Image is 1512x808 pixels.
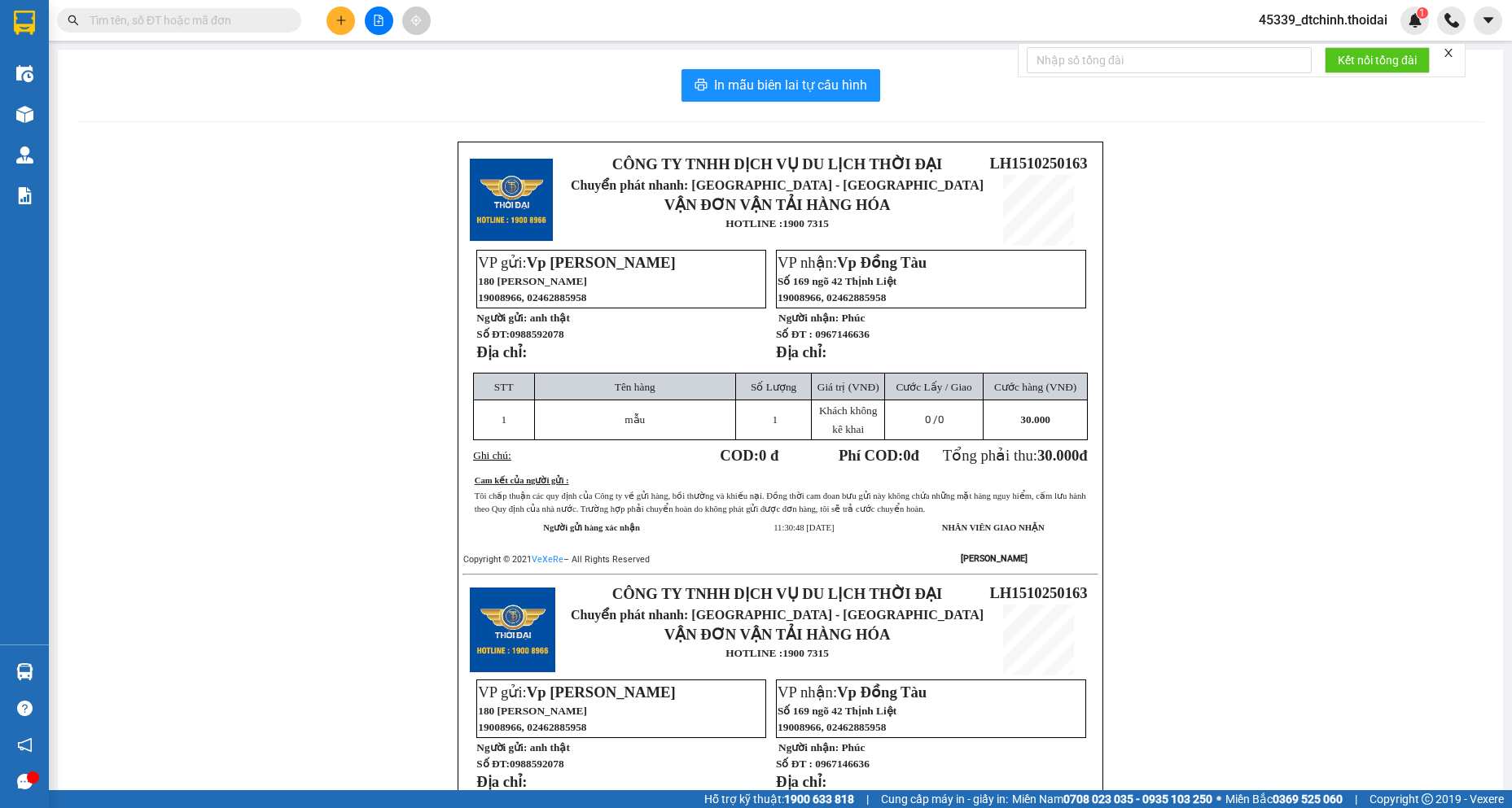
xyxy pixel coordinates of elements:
[530,741,570,753] span: anh thật
[410,15,422,26] span: aim
[725,217,782,229] strong: HOTLINE :
[751,381,796,393] span: Số Lượng
[612,155,942,173] strong: CÔNG TY TNHH DỊCH VỤ DU LỊCH THỜI ĐẠI
[501,413,506,426] span: 1
[6,58,9,141] img: logo
[1063,793,1212,806] strong: 0708 023 035 - 0935 103 250
[782,647,829,659] strong: 1900 7315
[476,312,527,324] strong: Người gửi:
[819,404,877,435] span: Khách không kê khai
[476,758,563,770] strong: Số ĐT:
[778,721,886,733] span: 19008966, 02462885958
[530,312,570,324] span: anh thật
[695,78,708,94] span: printer
[476,773,527,790] strong: Địa chỉ:
[664,196,891,213] strong: VẬN ĐƠN VẬN TẢI HÀNG HÓA
[837,254,927,271] span: Vp Đồng Tàu
[68,15,79,26] span: search
[782,217,829,229] strong: 1900 7315
[478,275,587,287] span: 180 [PERSON_NAME]
[478,705,587,717] span: 180 [PERSON_NAME]
[1481,13,1496,28] span: caret-down
[1246,10,1400,30] span: 45339_dtchinh.thoidai
[16,65,33,82] img: warehouse-icon
[881,790,1008,808] span: Cung cấp máy in - giấy in:
[532,554,563,565] a: VeXeRe
[774,523,834,532] span: 11:30:48 [DATE]
[903,447,910,464] span: 0
[1020,413,1050,426] span: 30.000
[17,774,33,789] span: message
[17,737,33,753] span: notification
[527,684,676,701] span: Vp [PERSON_NAME]
[527,254,676,271] span: Vp [PERSON_NAME]
[510,328,564,340] span: 0988592078
[16,146,33,164] img: warehouse-icon
[625,413,645,426] span: mẫu
[1037,447,1079,464] span: 30.000
[153,109,251,126] span: LH1510250163
[475,476,569,485] u: Cam kết của người gửi :
[1474,7,1502,35] button: caret-down
[11,70,151,128] span: Chuyển phát nhanh: [GEOGRAPHIC_DATA] - [GEOGRAPHIC_DATA]
[1027,47,1312,73] input: Nhập số tổng đài
[942,523,1045,532] strong: NHÂN VIÊN GIAO NHẬN
[473,449,511,461] span: Ghi chú:
[776,343,826,360] strong: Địa chỉ:
[778,741,839,753] strong: Người nhận:
[776,773,826,790] strong: Địa chỉ:
[478,721,586,733] span: 19008966, 02462885958
[1443,47,1454,59] span: close
[335,15,347,26] span: plus
[725,647,782,659] strong: HOTLINE :
[1273,793,1343,806] strong: 0369 525 060
[327,7,355,35] button: plus
[720,447,778,464] strong: COD:
[478,291,586,304] span: 19008966, 02462885958
[478,254,675,271] span: VP gửi:
[571,178,984,192] span: Chuyển phát nhanh: [GEOGRAPHIC_DATA] - [GEOGRAPHIC_DATA]
[476,741,527,753] strong: Người gửi:
[17,701,33,716] span: question-circle
[543,523,640,532] strong: Người gửi hàng xác nhận
[1225,790,1343,808] span: Miền Bắc
[1422,793,1433,805] span: copyright
[463,554,650,565] span: Copyright © 2021 – All Rights Reserved
[776,758,813,770] strong: Số ĐT :
[776,328,813,340] strong: Số ĐT :
[1338,51,1417,69] span: Kết nối tổng đài
[615,381,655,393] span: Tên hàng
[1355,790,1357,808] span: |
[896,381,971,393] span: Cước Lấy / Giao
[470,587,555,673] img: logo
[815,328,870,340] span: 0967146636
[402,7,431,35] button: aim
[866,790,869,808] span: |
[1408,13,1422,28] img: icon-new-feature
[772,413,778,426] span: 1
[778,254,927,271] span: VP nhận:
[476,343,527,360] strong: Địa chỉ:
[373,15,384,26] span: file-add
[16,663,33,680] img: warehouse-icon
[778,275,896,287] span: Số 169 ngõ 42 Thịnh Liệt
[815,758,870,770] span: 0967146636
[841,312,865,324] span: Phúc
[16,187,33,204] img: solution-icon
[16,106,33,123] img: warehouse-icon
[14,11,35,35] img: logo-vxr
[90,11,282,29] input: Tìm tên, số ĐT hoặc mã đơn
[961,553,1028,564] strong: [PERSON_NAME]
[817,381,879,393] span: Giá trị (VNĐ)
[1012,790,1212,808] span: Miền Nam
[1325,47,1430,73] button: Kết nối tổng đài
[510,758,564,770] span: 0988592078
[1079,447,1087,464] span: đ
[778,705,896,717] span: Số 169 ngõ 42 Thịnh Liệt
[475,491,1086,513] span: Tôi chấp thuận các quy định của Công ty về gửi hàng, bồi thường và khiếu nại. Đồng thời cam đoan ...
[1216,796,1221,802] span: ⚪️
[478,684,675,701] span: VP gửi:
[994,381,1076,393] span: Cước hàng (VNĐ)
[494,381,514,393] span: STT
[839,447,919,464] strong: Phí COD: đ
